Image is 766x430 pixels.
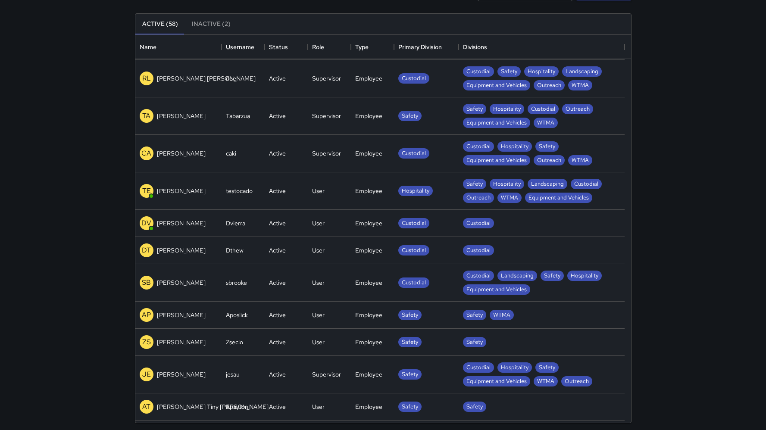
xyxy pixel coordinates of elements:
[142,111,150,121] p: TA
[355,338,382,346] div: Employee
[561,377,592,386] span: Outreach
[463,156,530,165] span: Equipment and Vehicles
[568,81,592,90] span: WTMA
[142,337,151,347] p: ZS
[459,35,625,59] div: Divisions
[312,74,341,83] div: Supervisor
[226,338,243,346] div: Zsecio
[226,246,244,255] div: Dthew
[463,105,486,113] span: Safety
[312,246,325,255] div: User
[528,105,559,113] span: Custodial
[269,219,286,227] div: Active
[226,219,245,227] div: Dvierra
[269,311,286,319] div: Active
[355,74,382,83] div: Employee
[497,272,537,280] span: Landscaping
[226,311,248,319] div: Aposlick
[226,149,236,158] div: caki
[140,35,156,59] div: Name
[312,149,341,158] div: Supervisor
[567,272,602,280] span: Hospitality
[269,246,286,255] div: Active
[157,278,206,287] p: [PERSON_NAME]
[398,403,422,411] span: Safety
[141,218,151,228] p: DV
[157,311,206,319] p: [PERSON_NAME]
[269,74,286,83] div: Active
[308,35,351,59] div: Role
[355,35,369,59] div: Type
[157,187,206,195] p: [PERSON_NAME]
[463,311,486,319] span: Safety
[398,112,422,120] span: Safety
[312,370,341,379] div: Supervisor
[142,402,150,412] p: AT
[562,68,602,76] span: Landscaping
[490,180,524,188] span: Hospitality
[226,187,253,195] div: testocado
[497,364,532,372] span: Hospitality
[226,74,236,83] div: rlee
[157,402,269,411] p: [PERSON_NAME] Tiny [PERSON_NAME]
[312,35,324,59] div: Role
[312,311,325,319] div: User
[312,112,341,120] div: Supervisor
[525,194,592,202] span: Equipment and Vehicles
[312,402,325,411] div: User
[351,35,394,59] div: Type
[142,73,151,84] p: RL
[463,364,494,372] span: Custodial
[463,81,530,90] span: Equipment and Vehicles
[185,14,238,34] button: Inactive (2)
[157,149,206,158] p: [PERSON_NAME]
[463,180,486,188] span: Safety
[398,187,433,195] span: Hospitality
[269,278,286,287] div: Active
[463,338,486,346] span: Safety
[142,310,151,320] p: AP
[463,119,530,127] span: Equipment and Vehicles
[265,35,308,59] div: Status
[269,402,286,411] div: Active
[142,245,151,256] p: DT
[312,278,325,287] div: User
[534,81,565,90] span: Outreach
[135,14,185,34] button: Active (58)
[355,149,382,158] div: Employee
[535,143,559,151] span: Safety
[157,219,206,227] p: [PERSON_NAME]
[269,112,286,120] div: Active
[226,112,250,120] div: Tabarzua
[497,194,522,202] span: WTMA
[398,150,429,158] span: Custodial
[463,35,487,59] div: Divisions
[398,219,429,227] span: Custodial
[226,35,254,59] div: Username
[157,74,256,83] p: [PERSON_NAME] [PERSON_NAME]
[269,149,286,158] div: Active
[535,364,559,372] span: Safety
[534,156,565,165] span: Outreach
[490,311,514,319] span: WTMA
[355,402,382,411] div: Employee
[157,246,206,255] p: [PERSON_NAME]
[157,338,206,346] p: [PERSON_NAME]
[463,219,494,227] span: Custodial
[497,68,521,76] span: Safety
[398,371,422,379] span: Safety
[355,311,382,319] div: Employee
[355,187,382,195] div: Employee
[562,105,593,113] span: Outreach
[541,272,564,280] span: Safety
[398,246,429,255] span: Custodial
[463,246,494,255] span: Custodial
[226,278,247,287] div: sbrooke
[157,112,206,120] p: [PERSON_NAME]
[141,148,151,159] p: CA
[524,68,559,76] span: Hospitality
[269,370,286,379] div: Active
[398,75,429,83] span: Custodial
[142,186,151,196] p: TE
[222,35,265,59] div: Username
